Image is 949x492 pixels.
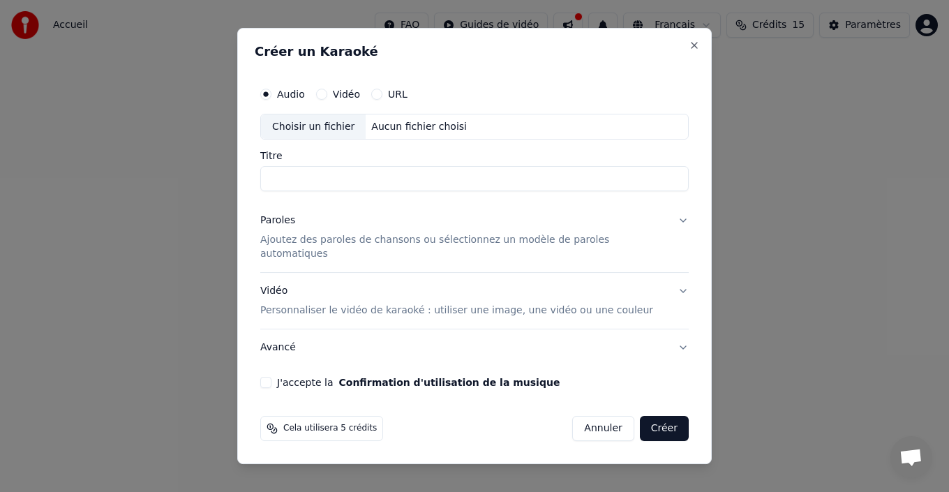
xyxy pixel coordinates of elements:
[260,273,689,329] button: VidéoPersonnaliser le vidéo de karaoké : utiliser une image, une vidéo ou une couleur
[277,378,560,387] label: J'accepte la
[277,89,305,99] label: Audio
[640,416,689,441] button: Créer
[260,304,653,318] p: Personnaliser le vidéo de karaoké : utiliser une image, une vidéo ou une couleur
[338,378,560,387] button: J'accepte la
[260,329,689,366] button: Avancé
[260,234,666,262] p: Ajoutez des paroles de chansons ou sélectionnez un modèle de paroles automatiques
[260,284,653,318] div: Vidéo
[260,203,689,273] button: ParolesAjoutez des paroles de chansons ou sélectionnez un modèle de paroles automatiques
[283,423,377,434] span: Cela utilisera 5 crédits
[388,89,408,99] label: URL
[366,120,472,134] div: Aucun fichier choisi
[572,416,634,441] button: Annuler
[260,151,689,161] label: Titre
[261,114,366,140] div: Choisir un fichier
[333,89,360,99] label: Vidéo
[255,45,694,58] h2: Créer un Karaoké
[260,214,295,228] div: Paroles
